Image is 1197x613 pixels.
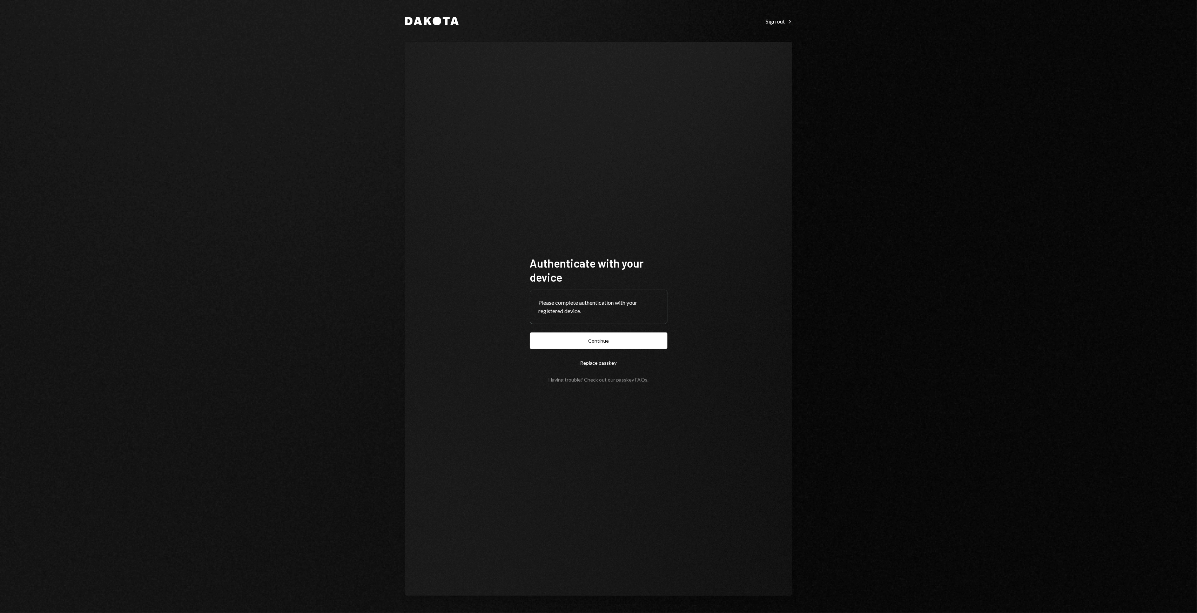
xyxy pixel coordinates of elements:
[530,332,667,349] button: Continue
[766,18,792,25] div: Sign out
[530,355,667,371] button: Replace passkey
[549,377,648,383] div: Having trouble? Check out our .
[616,377,647,383] a: passkey FAQs
[539,298,659,315] div: Please complete authentication with your registered device.
[766,17,792,25] a: Sign out
[530,256,667,284] h1: Authenticate with your device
